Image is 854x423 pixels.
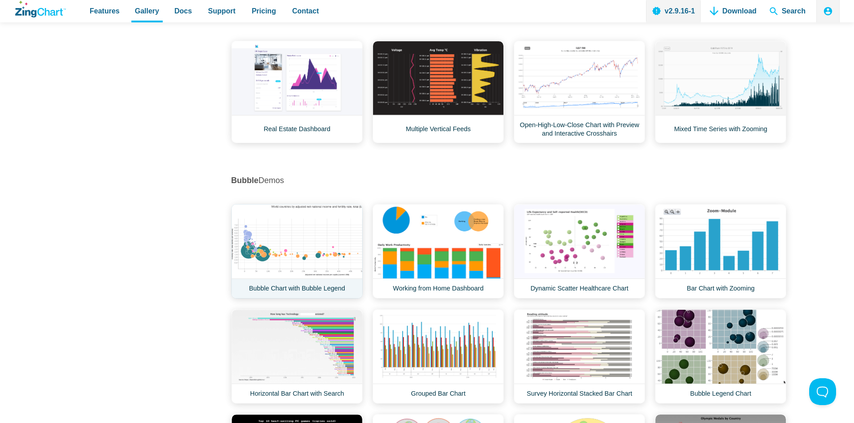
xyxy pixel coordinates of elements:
a: Real Estate Dashboard [231,41,363,143]
h2: Demos [231,175,786,186]
a: Bubble Chart with Bubble Legend [231,204,363,299]
span: Contact [292,5,319,17]
a: Horizontal Bar Chart with Search [231,309,363,404]
span: Features [90,5,120,17]
a: Grouped Bar Chart [373,309,504,404]
a: Bubble Legend Chart [655,309,786,404]
a: Bar Chart with Zooming [655,204,786,299]
a: Working from Home Dashboard [373,204,504,299]
a: Survey Horizontal Stacked Bar Chart [514,309,645,404]
strong: Bubble [231,176,259,185]
a: Multiple Vertical Feeds [373,41,504,143]
a: Dynamic Scatter Healthcare Chart [514,204,645,299]
a: Mixed Time Series with Zooming [655,41,786,143]
iframe: Toggle Customer Support [809,378,836,405]
span: Support [208,5,235,17]
a: Open-High-Low-Close Chart with Preview and Interactive Crosshairs [514,41,645,143]
span: Docs [174,5,192,17]
span: Gallery [135,5,159,17]
span: Pricing [251,5,276,17]
a: ZingChart Logo. Click to return to the homepage [15,1,66,17]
